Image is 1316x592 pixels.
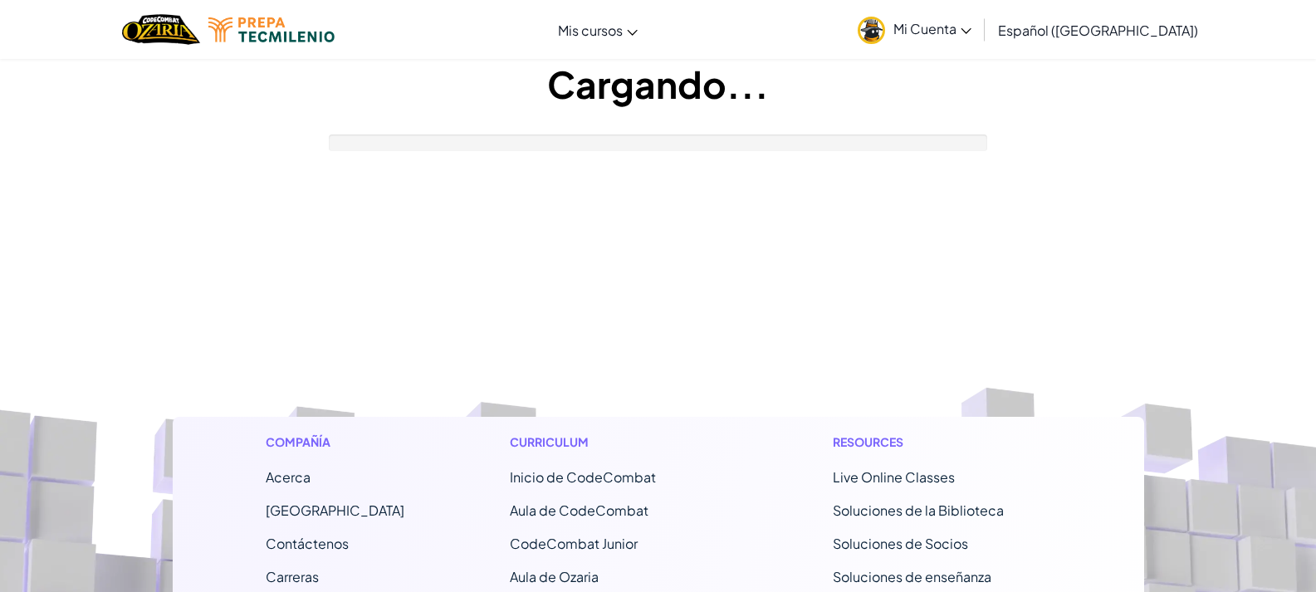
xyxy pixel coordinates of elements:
[510,468,656,486] span: Inicio de CodeCombat
[266,433,404,451] h1: Compañía
[833,501,1004,519] a: Soluciones de la Biblioteca
[833,433,1051,451] h1: Resources
[833,535,968,552] a: Soluciones de Socios
[833,468,955,486] a: Live Online Classes
[510,433,728,451] h1: Curriculum
[122,12,199,46] a: Ozaria by CodeCombat logo
[122,12,199,46] img: Home
[266,568,319,585] a: Carreras
[849,3,980,56] a: Mi Cuenta
[833,568,991,585] a: Soluciones de enseñanza
[266,535,349,552] span: Contáctenos
[990,7,1206,52] a: Español ([GEOGRAPHIC_DATA])
[998,22,1198,39] span: Español ([GEOGRAPHIC_DATA])
[510,501,648,519] a: Aula de CodeCombat
[893,20,971,37] span: Mi Cuenta
[266,468,311,486] a: Acerca
[510,535,638,552] a: CodeCombat Junior
[858,17,885,44] img: avatar
[558,22,623,39] span: Mis cursos
[208,17,335,42] img: Tecmilenio logo
[550,7,646,52] a: Mis cursos
[266,501,404,519] a: [GEOGRAPHIC_DATA]
[510,568,599,585] a: Aula de Ozaria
